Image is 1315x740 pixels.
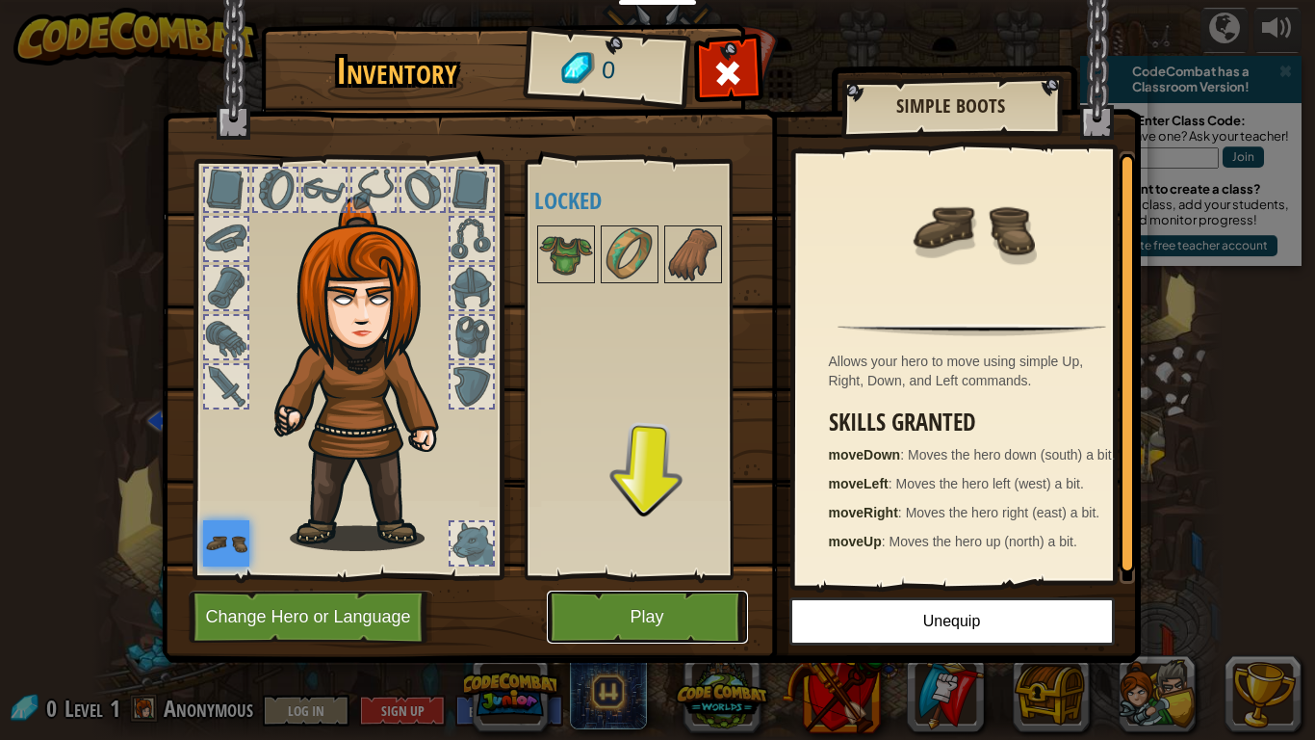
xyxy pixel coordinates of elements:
strong: moveDown [829,447,901,462]
span: : [898,505,906,520]
strong: moveUp [829,534,882,549]
span: : [882,534,890,549]
img: portrait.png [666,227,720,281]
img: hair_f2.png [266,197,473,551]
div: Allows your hero to move using simple Up, Right, Down, and Left commands. [829,352,1125,390]
h2: Simple Boots [861,95,1042,117]
img: portrait.png [603,227,657,281]
h4: Locked [534,188,776,213]
span: : [900,447,908,462]
h3: Skills Granted [829,410,1125,436]
span: Moves the hero right (east) a bit. [906,505,1100,520]
span: Moves the hero down (south) a bit. [908,447,1116,462]
img: portrait.png [203,520,249,567]
span: Moves the hero left (west) a bit. [896,476,1084,491]
img: portrait.png [910,166,1035,291]
h1: Inventory [274,51,520,92]
strong: moveRight [829,505,898,520]
button: Play [547,591,748,644]
button: Change Hero or Language [189,591,433,644]
img: portrait.png [539,227,593,281]
strong: moveLeft [829,476,889,491]
span: 0 [600,53,616,89]
span: Moves the hero up (north) a bit. [890,534,1077,549]
img: hr.png [838,324,1105,336]
span: : [889,476,896,491]
button: Unequip [789,597,1115,646]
